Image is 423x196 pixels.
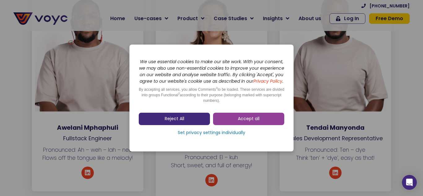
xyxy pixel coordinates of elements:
[178,130,245,136] span: Set privacy settings individually
[139,128,284,137] a: Set privacy settings individually
[178,92,180,95] sup: 2
[139,87,284,103] span: By accepting all services, you allow Comments to be loaded. These services are divided into group...
[238,116,259,122] span: Accept all
[139,59,284,84] i: We use essential cookies to make our site work. With your consent, we may also use non-essential ...
[165,116,184,122] span: Reject All
[139,113,210,125] a: Reject All
[253,78,282,84] a: Privacy Policy
[213,113,284,125] a: Accept all
[216,86,218,89] sup: 2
